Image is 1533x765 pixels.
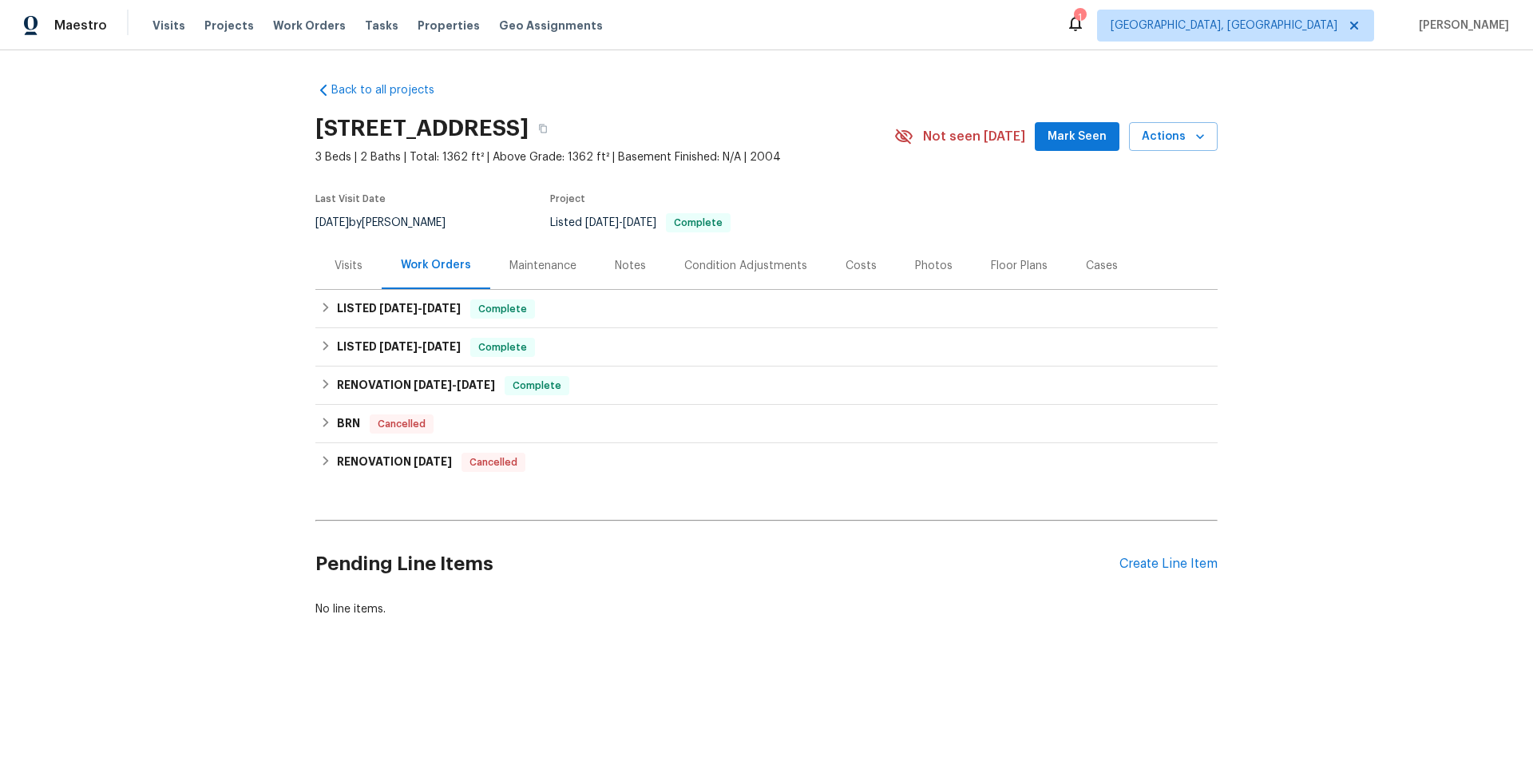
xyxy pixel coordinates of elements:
span: Cancelled [463,454,524,470]
span: Complete [472,301,533,317]
span: Complete [667,218,729,228]
span: [DATE] [414,456,452,467]
div: Work Orders [401,257,471,273]
div: Create Line Item [1119,557,1218,572]
span: Projects [204,18,254,34]
span: - [585,217,656,228]
span: [DATE] [414,379,452,390]
span: - [379,303,461,314]
button: Mark Seen [1035,122,1119,152]
span: Last Visit Date [315,194,386,204]
h6: RENOVATION [337,453,452,472]
span: [DATE] [379,341,418,352]
h6: LISTED [337,338,461,357]
div: Visits [335,258,362,274]
span: Cancelled [371,416,432,432]
div: RENOVATION [DATE]-[DATE]Complete [315,367,1218,405]
span: [DATE] [457,379,495,390]
span: Project [550,194,585,204]
span: Tasks [365,20,398,31]
div: Maintenance [509,258,576,274]
span: [DATE] [422,303,461,314]
span: Complete [472,339,533,355]
span: [DATE] [315,217,349,228]
div: RENOVATION [DATE]Cancelled [315,443,1218,482]
div: Floor Plans [991,258,1048,274]
h2: [STREET_ADDRESS] [315,121,529,137]
span: Properties [418,18,480,34]
span: Listed [550,217,731,228]
div: BRN Cancelled [315,405,1218,443]
span: 3 Beds | 2 Baths | Total: 1362 ft² | Above Grade: 1362 ft² | Basement Finished: N/A | 2004 [315,149,894,165]
div: by [PERSON_NAME] [315,213,465,232]
div: LISTED [DATE]-[DATE]Complete [315,328,1218,367]
span: [DATE] [585,217,619,228]
span: Maestro [54,18,107,34]
span: [PERSON_NAME] [1412,18,1509,34]
button: Actions [1129,122,1218,152]
a: Back to all projects [315,82,469,98]
span: - [379,341,461,352]
div: Notes [615,258,646,274]
span: Geo Assignments [499,18,603,34]
span: [DATE] [379,303,418,314]
div: Photos [915,258,953,274]
div: 1 [1074,10,1085,26]
h6: LISTED [337,299,461,319]
span: Visits [153,18,185,34]
span: - [414,379,495,390]
span: Mark Seen [1048,127,1107,147]
span: [GEOGRAPHIC_DATA], [GEOGRAPHIC_DATA] [1111,18,1337,34]
span: Not seen [DATE] [923,129,1025,145]
h2: Pending Line Items [315,527,1119,601]
div: LISTED [DATE]-[DATE]Complete [315,290,1218,328]
span: [DATE] [422,341,461,352]
div: Costs [846,258,877,274]
div: Condition Adjustments [684,258,807,274]
div: Cases [1086,258,1118,274]
span: [DATE] [623,217,656,228]
div: No line items. [315,601,1218,617]
span: Actions [1142,127,1205,147]
h6: BRN [337,414,360,434]
span: Complete [506,378,568,394]
h6: RENOVATION [337,376,495,395]
button: Copy Address [529,114,557,143]
span: Work Orders [273,18,346,34]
